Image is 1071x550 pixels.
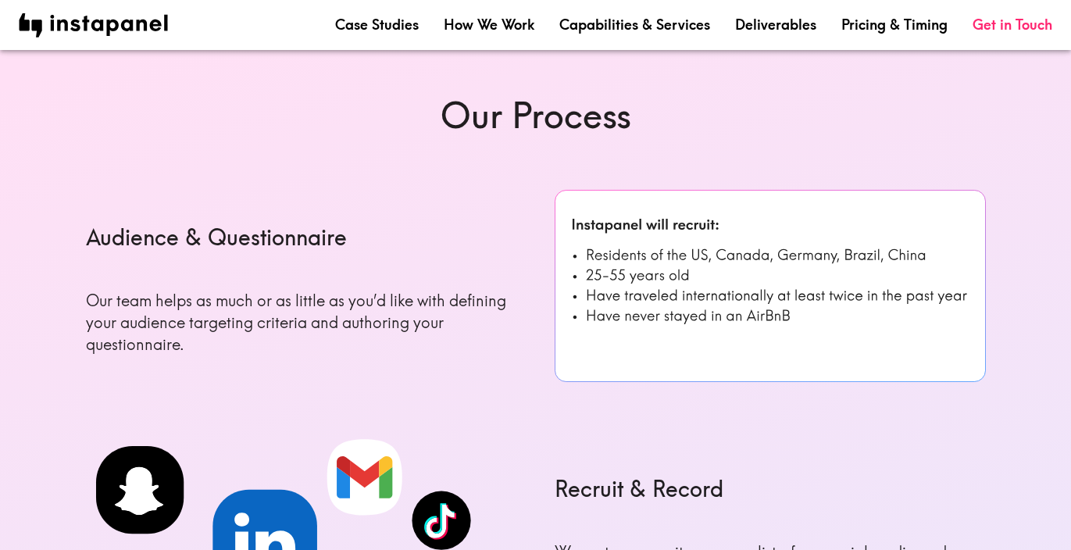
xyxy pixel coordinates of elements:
[841,15,948,34] a: Pricing & Timing
[973,15,1052,34] a: Get in Touch
[555,473,986,504] h6: Recruit & Record
[86,222,517,252] h6: Audience & Questionnaire
[735,15,816,34] a: Deliverables
[559,15,710,34] a: Capabilities & Services
[86,290,517,355] p: Our team helps as much or as little as you’d like with defining your audience targeting criteria ...
[444,15,534,34] a: How We Work
[86,91,986,140] h6: Our Process
[335,15,419,34] a: Case Studies
[555,190,986,382] img: Spreadsheet Export
[19,13,168,37] img: instapanel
